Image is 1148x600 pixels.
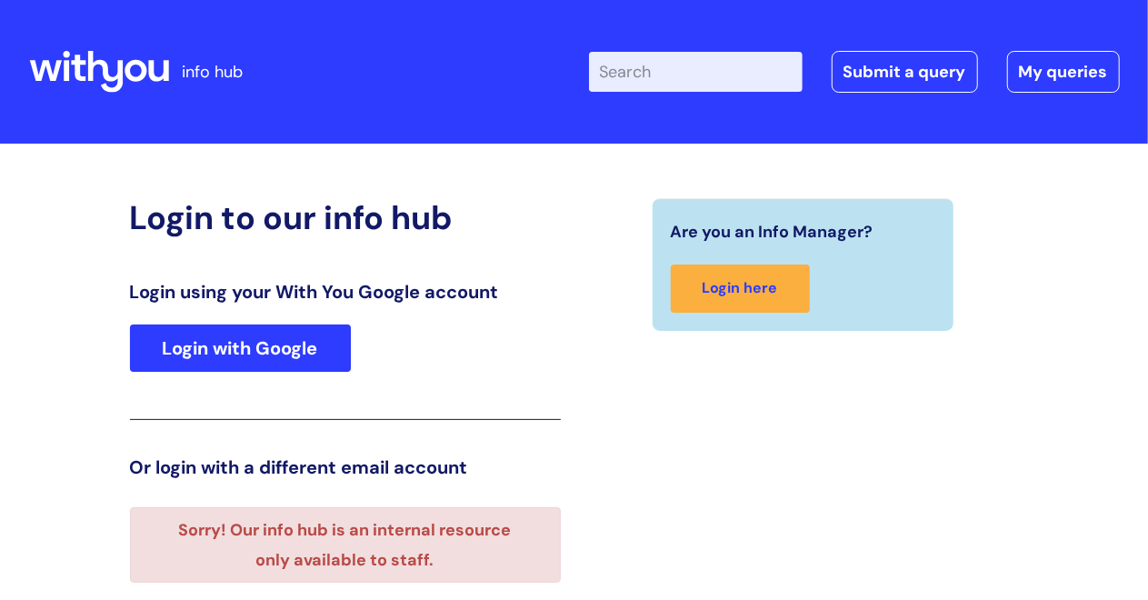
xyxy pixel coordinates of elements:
span: Are you an Info Manager? [671,217,873,246]
a: My queries [1007,51,1120,93]
li: Sorry! Our info hub is an internal resource only available to staff. [162,515,528,575]
h2: Login to our info hub [130,198,561,237]
h3: Or login with a different email account [130,456,561,478]
input: Search [589,52,803,92]
p: info hub [183,57,244,86]
a: Login here [671,265,810,313]
a: Login with Google [130,325,351,372]
h3: Login using your With You Google account [130,281,561,303]
a: Submit a query [832,51,978,93]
